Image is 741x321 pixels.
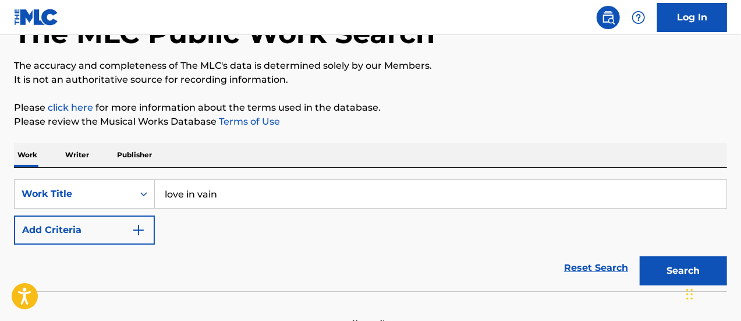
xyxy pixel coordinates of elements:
[657,3,727,32] a: Log In
[14,9,59,26] img: MLC Logo
[217,116,280,127] a: Terms of Use
[48,102,93,113] a: click here
[14,115,727,129] p: Please review the Musical Works Database
[597,6,620,29] a: Public Search
[632,10,646,24] img: help
[14,216,155,245] button: Add Criteria
[686,277,693,312] div: Drag
[627,6,650,29] div: Help
[14,101,727,115] p: Please for more information about the terms used in the database.
[683,265,741,321] iframe: Chat Widget
[14,59,727,73] p: The accuracy and completeness of The MLC's data is determined solely by our Members.
[558,255,634,281] a: Reset Search
[114,143,155,167] p: Publisher
[132,223,146,237] img: 9d2ae6d4665cec9f34b9.svg
[601,10,615,24] img: search
[22,187,126,201] div: Work Title
[640,256,727,285] button: Search
[14,179,727,291] form: Search Form
[62,143,93,167] p: Writer
[14,73,727,87] p: It is not an authoritative source for recording information.
[14,143,41,167] p: Work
